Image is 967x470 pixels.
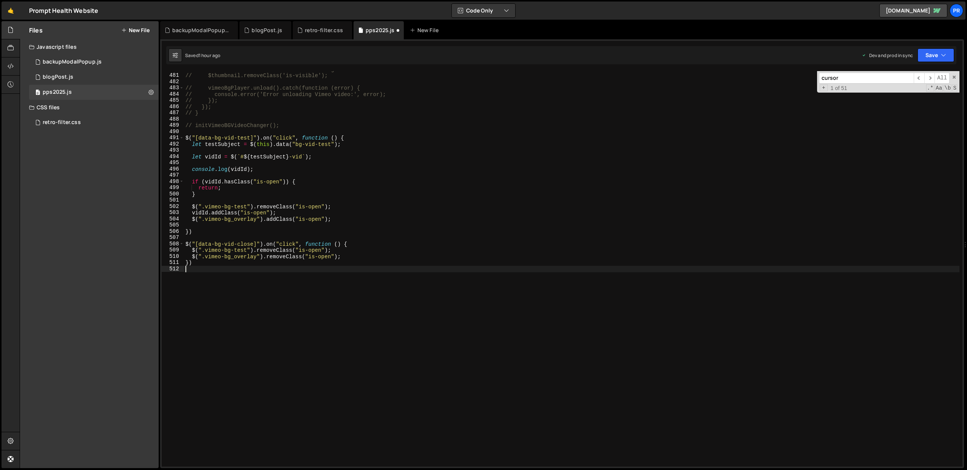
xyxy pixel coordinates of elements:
[162,122,184,129] div: 489
[162,135,184,141] div: 491
[162,116,184,123] div: 488
[914,73,924,84] span: ​
[29,54,159,70] div: 16625/45860.js
[162,72,184,79] div: 481
[410,26,442,34] div: New File
[828,85,850,92] span: 1 of 51
[162,247,184,253] div: 509
[944,84,952,92] span: Whole Word Search
[29,6,98,15] div: Prompt Health Website
[879,4,947,17] a: [DOMAIN_NAME]
[305,26,343,34] div: retro-filter.css
[20,100,159,115] div: CSS files
[162,166,184,172] div: 496
[162,110,184,116] div: 487
[43,119,81,126] div: retro-filter.css
[162,154,184,160] div: 494
[162,85,184,91] div: 483
[43,74,73,81] div: blogPost.js
[185,52,220,59] div: Saved
[29,26,43,34] h2: Files
[29,115,159,130] div: 16625/45443.css
[452,4,515,17] button: Code Only
[29,85,159,100] div: 16625/45293.js
[199,52,221,59] div: 1 hour ago
[162,203,184,210] div: 502
[162,147,184,154] div: 493
[121,27,150,33] button: New File
[162,185,184,191] div: 499
[2,2,20,20] a: 🤙
[162,104,184,110] div: 486
[36,90,40,96] span: 0
[162,91,184,98] div: 484
[935,73,950,84] span: Alt-Enter
[935,84,943,92] span: CaseSensitive Search
[172,26,229,34] div: backupModalPopup.js
[20,39,159,54] div: Javascript files
[926,84,934,92] span: RegExp Search
[918,48,954,62] button: Save
[162,234,184,241] div: 507
[950,4,963,17] a: Pr
[862,52,913,59] div: Dev and prod in sync
[952,84,957,92] span: Search In Selection
[162,197,184,203] div: 501
[924,73,935,84] span: ​
[162,141,184,147] div: 492
[162,241,184,247] div: 508
[162,253,184,260] div: 510
[162,266,184,272] div: 512
[162,259,184,266] div: 511
[43,89,72,96] div: pps2025.js
[162,178,184,185] div: 498
[162,79,184,85] div: 482
[162,160,184,166] div: 495
[29,70,159,85] div: 16625/45859.js
[820,84,828,92] span: Toggle Replace mode
[162,209,184,216] div: 503
[819,73,914,84] input: Search for
[162,172,184,178] div: 497
[162,222,184,228] div: 505
[162,228,184,235] div: 506
[162,129,184,135] div: 490
[43,59,102,65] div: backupModalPopup.js
[162,216,184,222] div: 504
[252,26,282,34] div: blogPost.js
[162,191,184,197] div: 500
[366,26,395,34] div: pps2025.js
[162,97,184,104] div: 485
